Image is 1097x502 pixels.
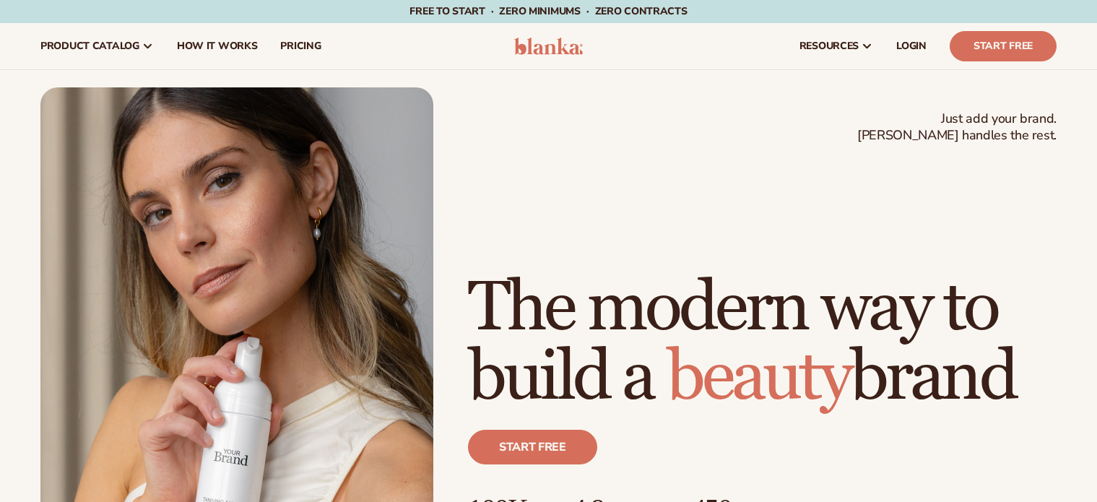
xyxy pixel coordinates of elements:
[896,40,927,52] span: LOGIN
[177,40,258,52] span: How It Works
[950,31,1057,61] a: Start Free
[857,111,1057,144] span: Just add your brand. [PERSON_NAME] handles the rest.
[409,4,687,18] span: Free to start · ZERO minimums · ZERO contracts
[165,23,269,69] a: How It Works
[514,38,583,55] img: logo
[799,40,859,52] span: resources
[468,274,1057,412] h1: The modern way to build a brand
[788,23,885,69] a: resources
[40,40,139,52] span: product catalog
[667,335,850,420] span: beauty
[885,23,938,69] a: LOGIN
[468,430,597,464] a: Start free
[280,40,321,52] span: pricing
[269,23,332,69] a: pricing
[29,23,165,69] a: product catalog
